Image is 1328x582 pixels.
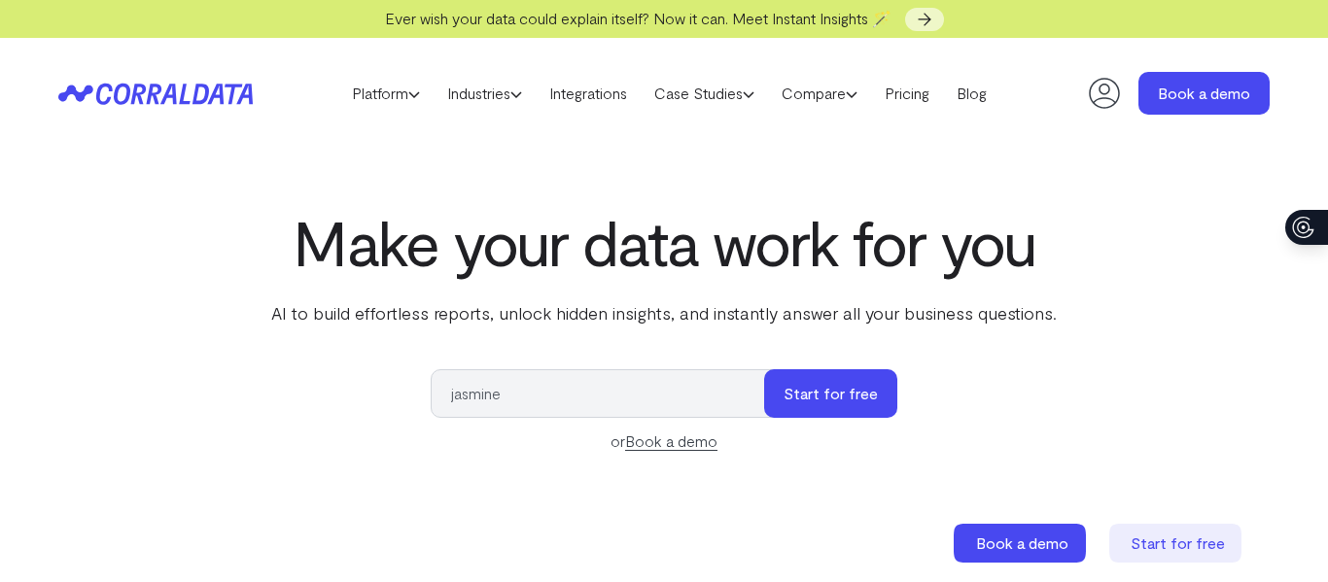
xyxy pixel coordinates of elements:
[871,79,943,108] a: Pricing
[943,79,1000,108] a: Blog
[267,207,1061,277] h1: Make your data work for you
[954,524,1090,563] a: Book a demo
[764,369,897,418] button: Start for free
[1138,72,1270,115] a: Book a demo
[536,79,641,108] a: Integrations
[431,369,784,418] input: Enter work email*
[338,79,434,108] a: Platform
[1109,524,1245,563] a: Start for free
[625,431,717,451] a: Book a demo
[431,429,897,453] div: or
[641,79,768,108] a: Case Studies
[976,533,1068,552] span: Book a demo
[1131,533,1225,552] span: Start for free
[768,79,871,108] a: Compare
[267,300,1061,325] p: AI to build effortless reports, unlock hidden insights, and instantly answer all your business qu...
[385,9,891,27] span: Ever wish your data could explain itself? Now it can. Meet Instant Insights 🪄
[434,79,536,108] a: Industries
